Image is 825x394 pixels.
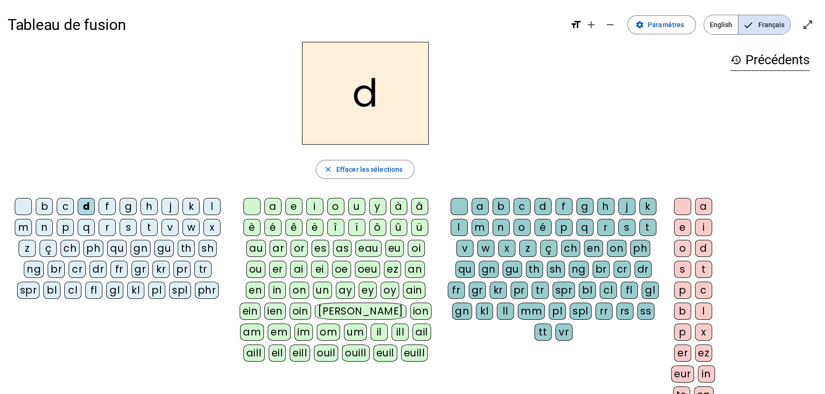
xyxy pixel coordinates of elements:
[469,282,486,299] div: gr
[392,324,409,341] div: ill
[695,303,712,320] div: l
[534,324,552,341] div: tt
[203,219,221,236] div: x
[78,219,95,236] div: q
[490,282,507,299] div: kr
[674,345,691,362] div: er
[704,15,738,34] span: English
[597,219,614,236] div: r
[730,49,810,71] h3: Précédents
[547,261,565,278] div: sh
[549,303,566,320] div: pl
[451,219,468,236] div: l
[518,303,545,320] div: mm
[240,303,261,320] div: ein
[240,324,264,341] div: am
[618,219,635,236] div: s
[513,198,531,215] div: c
[493,198,510,215] div: b
[269,282,286,299] div: in
[246,240,266,257] div: au
[616,303,634,320] div: rs
[369,198,386,215] div: y
[246,261,265,278] div: ou
[403,282,425,299] div: ain
[99,198,116,215] div: f
[635,20,644,29] mat-icon: settings
[369,219,386,236] div: ô
[448,282,465,299] div: fr
[390,198,407,215] div: à
[526,261,543,278] div: th
[695,261,712,278] div: t
[730,54,742,66] mat-icon: history
[264,219,282,236] div: é
[695,324,712,341] div: x
[695,198,712,215] div: a
[477,240,494,257] div: w
[285,198,302,215] div: e
[607,240,626,257] div: on
[312,240,329,257] div: es
[576,198,594,215] div: g
[203,198,221,215] div: l
[798,15,817,34] button: Entrer en plein écran
[570,19,582,30] mat-icon: format_size
[324,165,332,174] mat-icon: close
[243,345,265,362] div: aill
[627,15,696,34] button: Paramètres
[593,261,610,278] div: br
[384,261,401,278] div: ez
[642,282,659,299] div: gl
[534,219,552,236] div: é
[401,345,428,362] div: euill
[639,219,656,236] div: t
[570,303,592,320] div: spl
[290,345,310,362] div: eill
[385,240,404,257] div: eu
[43,282,60,299] div: bl
[264,303,286,320] div: ien
[604,19,616,30] mat-icon: remove
[634,261,652,278] div: dr
[57,219,74,236] div: p
[519,240,536,257] div: z
[584,240,603,257] div: en
[348,198,365,215] div: u
[472,219,489,236] div: m
[561,240,580,257] div: ch
[182,219,200,236] div: w
[268,324,291,341] div: em
[637,303,654,320] div: ss
[169,282,191,299] div: spl
[359,282,377,299] div: ey
[107,240,127,257] div: qu
[306,198,323,215] div: i
[674,240,691,257] div: o
[410,303,432,320] div: ion
[17,282,40,299] div: spr
[674,261,691,278] div: s
[555,219,573,236] div: p
[342,345,369,362] div: ouill
[69,261,86,278] div: cr
[348,219,365,236] div: ï
[411,198,428,215] div: â
[313,282,332,299] div: un
[371,324,388,341] div: il
[555,198,573,215] div: f
[614,261,631,278] div: cr
[674,303,691,320] div: b
[182,198,200,215] div: k
[327,219,344,236] div: î
[141,198,158,215] div: h
[698,365,715,383] div: in
[513,219,531,236] div: o
[24,261,44,278] div: ng
[405,261,425,278] div: an
[161,219,179,236] div: v
[99,219,116,236] div: r
[569,261,589,278] div: ng
[269,345,286,362] div: eil
[316,160,414,179] button: Effacer les sélections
